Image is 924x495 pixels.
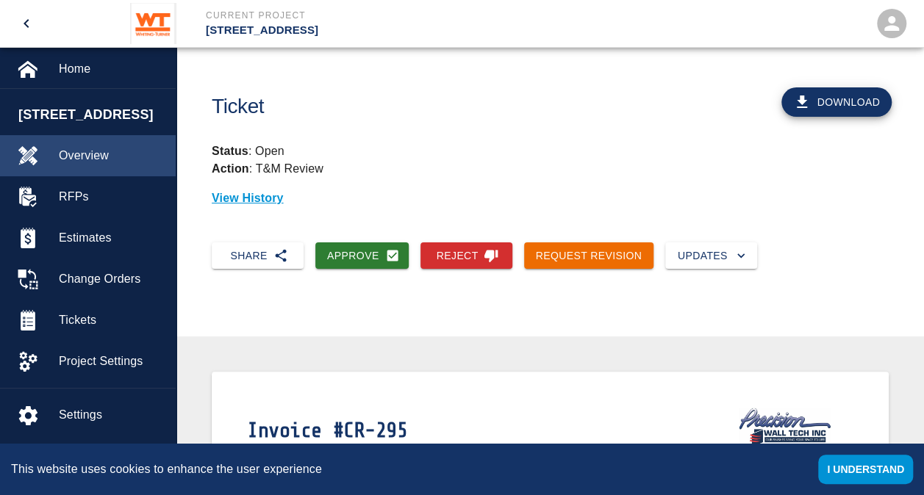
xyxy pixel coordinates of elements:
strong: Action [212,162,249,175]
span: Estimates [59,229,164,247]
span: Change Orders [59,270,164,288]
span: [STREET_ADDRESS] [18,105,168,125]
button: Approve [315,242,409,270]
span: Project Settings [59,353,164,370]
p: : T&M Review [212,162,323,175]
h1: Ticket [212,95,602,119]
img: Precision Wall Tech, Inc. [737,407,834,448]
span: Home [59,60,164,78]
button: Updates [665,242,757,270]
p: [STREET_ADDRESS] [206,22,542,39]
span: Tickets [59,311,164,329]
button: open drawer [9,6,44,41]
span: Settings [59,406,164,424]
iframe: Chat Widget [850,424,924,495]
span: RFPs [59,188,164,206]
h1: Invoice #CR-295 [247,419,645,443]
button: Request Revision [524,242,654,270]
span: Overview [59,147,164,165]
div: This website uses cookies to enhance the user experience [11,460,796,478]
img: Whiting-Turner [130,3,176,44]
strong: Status [212,145,248,157]
button: Share [212,242,304,270]
button: Reject [420,242,512,270]
p: : Open [212,142,889,160]
button: Download [781,87,892,117]
p: View History [212,189,889,207]
button: Accept cookies [818,455,913,484]
p: Current Project [206,9,542,22]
